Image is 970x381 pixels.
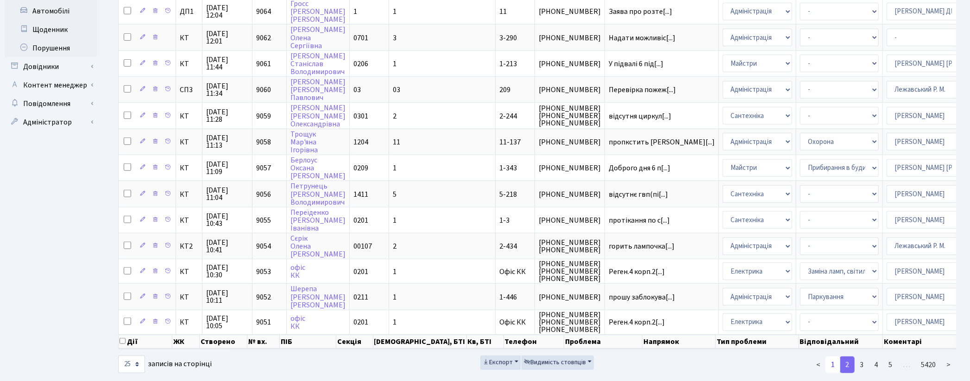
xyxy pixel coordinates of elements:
span: 1 [393,6,397,17]
span: [DATE] 10:30 [206,264,248,279]
span: Видимість стовпців [524,358,586,367]
span: КТ [180,60,198,68]
span: [PHONE_NUMBER] [539,191,601,198]
span: 1-343 [499,163,517,173]
a: Шерепа[PERSON_NAME][PERSON_NAME] [290,284,346,310]
span: КТ [180,294,198,301]
span: [DATE] 11:13 [206,134,248,149]
span: 9064 [256,6,271,17]
span: 5 [393,189,397,200]
span: [PHONE_NUMBER] [539,60,601,68]
span: 9055 [256,215,271,225]
span: [PHONE_NUMBER] [539,86,601,94]
span: 1-3 [499,215,510,225]
a: Переїденко[PERSON_NAME]Іванівна [290,207,346,233]
span: КТ [180,268,198,275]
span: 0201 [353,215,368,225]
span: 9052 [256,292,271,302]
span: СП3 [180,86,198,94]
a: офісКК [290,313,305,331]
span: [DATE] 11:28 [206,108,248,123]
span: 9053 [256,267,271,277]
a: 3 [854,356,869,373]
a: ТрощукМар'янаІгорівна [290,129,318,155]
span: 1 [393,215,397,225]
span: 9054 [256,241,271,251]
span: [PHONE_NUMBER] [PHONE_NUMBER] [PHONE_NUMBER] [539,105,601,127]
span: 2-434 [499,241,517,251]
span: КТ [180,34,198,42]
span: 03 [393,85,400,95]
a: офісКК [290,262,305,281]
a: Контент менеджер [5,76,97,94]
span: [DATE] 12:01 [206,30,248,45]
span: 9057 [256,163,271,173]
span: 2 [393,111,397,121]
label: записів на сторінці [118,356,212,373]
span: Офіс КК [499,267,526,277]
span: [PHONE_NUMBER] [539,164,601,172]
th: Секція [336,335,373,349]
a: > [941,356,956,373]
th: № вх. [247,335,280,349]
span: 0209 [353,163,368,173]
span: 3 [393,33,397,43]
span: [PHONE_NUMBER] [539,294,601,301]
span: [DATE] 12:04 [206,4,248,19]
span: 1-213 [499,59,517,69]
span: Експорт [483,358,513,367]
span: 1 [393,292,397,302]
a: Повідомлення [5,94,97,113]
th: Проблема [564,335,642,349]
span: КТ [180,112,198,120]
span: Реген.4 корп.2[...] [609,317,665,327]
span: [PHONE_NUMBER] [PHONE_NUMBER] [539,239,601,254]
span: 1 [393,317,397,327]
span: 9058 [256,137,271,147]
a: 1 [825,356,840,373]
span: 9056 [256,189,271,200]
th: Напрямок [642,335,716,349]
span: КТ2 [180,243,198,250]
a: Щоденник [5,20,97,39]
a: Петрунець[PERSON_NAME]Володимирович [290,181,346,207]
span: 1 [393,163,397,173]
span: ДП1 [180,8,198,15]
span: 0211 [353,292,368,302]
span: [PHONE_NUMBER] [539,34,601,42]
span: 5-218 [499,189,517,200]
span: 2-244 [499,111,517,121]
span: Доброго дня 6 п[...] [609,163,670,173]
span: [PHONE_NUMBER] [PHONE_NUMBER] [PHONE_NUMBER] [539,260,601,282]
span: Перевірка пожеж[...] [609,85,676,95]
a: 5 [883,356,898,373]
span: КТ [180,217,198,224]
span: Заява про розте[...] [609,6,672,17]
a: [PERSON_NAME][PERSON_NAME]Павлович [290,77,346,103]
th: Кв, БТІ [467,335,504,349]
a: Адміністратор [5,113,97,131]
span: 11-137 [499,137,521,147]
select: записів на сторінці [118,356,145,373]
th: ЖК [172,335,200,349]
span: 1204 [353,137,368,147]
a: [PERSON_NAME][PERSON_NAME]Олександрівна [290,103,346,129]
span: 9051 [256,317,271,327]
a: БерлоусОксана[PERSON_NAME] [290,155,346,181]
span: [DATE] 10:41 [206,239,248,254]
span: [DATE] 10:11 [206,289,248,304]
span: Офіс КК [499,317,526,327]
span: 9059 [256,111,271,121]
span: прошу заблокува[...] [609,292,675,302]
a: Автомобілі [5,2,97,20]
th: [DEMOGRAPHIC_DATA], БТІ [373,335,467,349]
span: 0301 [353,111,368,121]
th: Дії [119,335,172,349]
span: 03 [353,85,361,95]
span: [PHONE_NUMBER] [539,138,601,146]
span: [PHONE_NUMBER] [539,217,601,224]
th: Коментарі [883,335,960,349]
span: КТ [180,138,198,146]
span: 1 [393,267,397,277]
th: Телефон [504,335,565,349]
